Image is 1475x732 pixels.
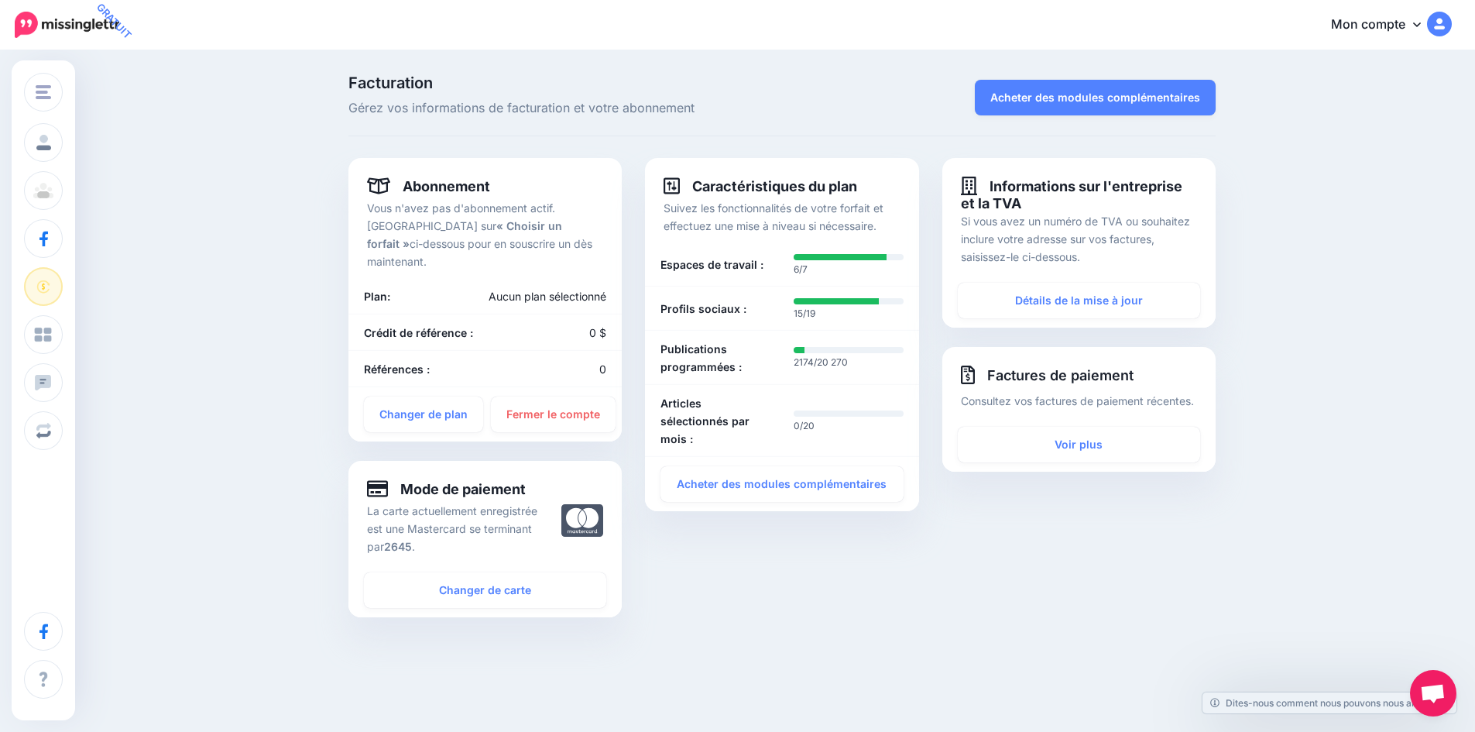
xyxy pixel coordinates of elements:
font: Abonnement [403,178,490,194]
font: La carte actuellement enregistrée est une Mastercard se terminant par [367,504,537,553]
font: Profils sociaux : [660,302,746,315]
font: 0 $ [589,326,606,339]
font: Références : [364,363,430,376]
a: Mon compte [1315,6,1452,44]
a: Changer de plan [364,397,483,432]
font: Factures de paiement [987,367,1134,383]
font: Changer de plan [379,408,468,421]
font: Dites-nous comment nous pouvons nous améliorer [1226,697,1449,709]
a: Acheter des modules complémentaires [660,466,903,502]
font: Caractéristiques du plan [692,178,857,194]
font: Acheter des modules complémentaires [677,478,887,491]
font: Gérez vos informations de facturation et votre abonnement [348,100,695,115]
font: Articles sélectionnés par mois : [660,397,750,445]
font: ci-dessous pour en souscrire un dès maintenant. [367,237,592,268]
font: Suivez les fonctionnalités de votre forfait et effectuez une mise à niveau si nécessaire. [664,201,883,232]
font: Consultez vos factures de paiement récentes. [961,394,1194,407]
a: GRATUIT [15,8,119,42]
img: Missinglettr [15,12,119,38]
font: Plan: [364,290,390,303]
font: Mode de paiement [400,481,526,497]
font: Acheter des modules complémentaires [990,91,1200,105]
font: 6/7 [794,263,808,275]
font: Détails de la mise à jour [1015,294,1143,307]
font: Crédit de référence : [364,326,473,339]
font: Facturation [348,74,433,92]
font: 0 [599,363,606,376]
font: Mon compte [1331,16,1405,32]
font: Voir plus [1055,438,1103,451]
font: Vous n'avez pas d'abonnement actif. [GEOGRAPHIC_DATA] sur [367,201,555,232]
font: 2645 [384,540,412,553]
font: 0/20 [794,420,815,431]
a: Changer de carte [364,572,606,608]
font: 15/19 [794,308,815,319]
font: Informations sur l'entreprise et la TVA [961,178,1182,211]
a: Dites-nous comment nous pouvons nous améliorer [1202,692,1456,713]
a: Fermer le compte [491,397,616,432]
font: Changer de carte [439,584,531,597]
font: Fermer le compte [506,408,600,421]
font: Publications programmées : [660,342,742,373]
font: Aucun plan sélectionné [489,290,606,303]
img: menu.png [36,85,51,99]
font: Si vous avez un numéro de TVA ou souhaitez inclure votre adresse sur vos factures, saisissez-le c... [961,215,1190,263]
font: GRATUIT [94,1,135,41]
a: Acheter des modules complémentaires [975,80,1216,115]
font: « Choisir un forfait » [367,219,562,250]
a: Détails de la mise à jour [958,283,1200,318]
font: Espaces de travail : [660,258,763,271]
font: . [412,540,415,553]
font: 2174/20 270 [794,356,848,368]
div: Ouvrir le chat [1410,670,1456,717]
